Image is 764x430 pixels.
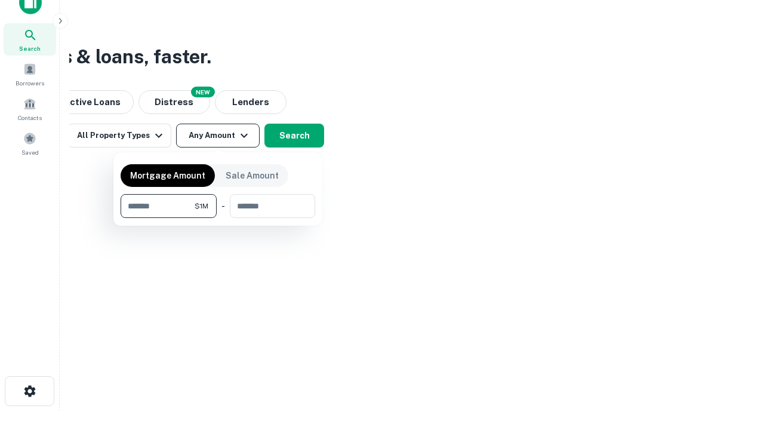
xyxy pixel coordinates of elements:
iframe: Chat Widget [704,334,764,392]
p: Mortgage Amount [130,169,205,182]
span: $1M [195,201,208,211]
div: - [221,194,225,218]
p: Sale Amount [226,169,279,182]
